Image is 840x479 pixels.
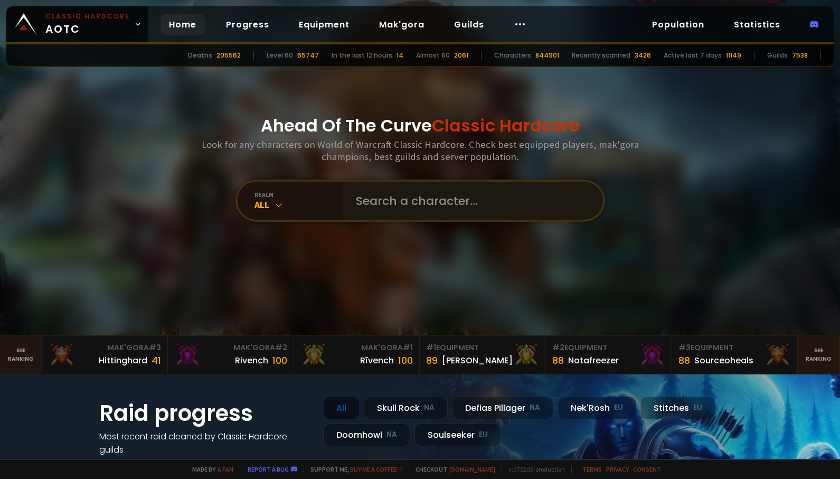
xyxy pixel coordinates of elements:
[426,342,436,353] span: # 1
[792,51,808,60] div: 7538
[149,342,161,353] span: # 3
[535,51,559,60] div: 844901
[216,51,241,60] div: 205562
[364,397,448,419] div: Skull Rock
[168,336,294,374] a: Mak'Gora#2Rivench100
[272,353,287,368] div: 100
[300,342,413,353] div: Mak'Gora
[494,51,531,60] div: Characters
[672,336,798,374] a: #3Equipment88Sourceoheals
[424,402,435,413] small: NA
[633,465,661,473] a: Consent
[186,465,233,473] span: Made by
[360,354,394,367] div: Rîvench
[767,51,788,60] div: Guilds
[332,51,392,60] div: In the last 12 hours
[323,424,410,446] div: Doomhowl
[197,138,643,163] h3: Look for any characters on World of Warcraft Classic Hardcore. Check best equipped players, mak'g...
[248,465,289,473] a: Report a bug
[275,342,287,353] span: # 2
[161,14,205,35] a: Home
[725,14,789,35] a: Statistics
[188,51,212,60] div: Deaths
[614,402,623,413] small: EU
[449,465,495,473] a: [DOMAIN_NAME]
[678,353,690,368] div: 88
[416,51,450,60] div: Almost 60
[371,14,433,35] a: Mak'gora
[530,402,540,413] small: NA
[350,182,590,220] input: Search a character...
[42,336,168,374] a: Mak'Gora#3Hittinghard41
[726,51,741,60] div: 11149
[426,342,539,353] div: Equipment
[552,353,564,368] div: 88
[297,51,319,60] div: 65747
[678,342,791,353] div: Equipment
[290,14,358,35] a: Equipment
[254,199,343,211] div: All
[174,342,287,353] div: Mak'Gora
[432,114,580,137] span: Classic Hardcore
[99,397,310,430] h1: Raid progress
[502,465,565,473] span: v. d752d5 - production
[235,354,268,367] div: Rivench
[49,342,162,353] div: Mak'Gora
[558,397,636,419] div: Nek'Rosh
[426,353,438,368] div: 89
[99,354,147,367] div: Hittinghard
[635,51,651,60] div: 3426
[572,51,630,60] div: Recently scanned
[442,354,513,367] div: [PERSON_NAME]
[420,336,546,374] a: #1Equipment89[PERSON_NAME]
[552,342,665,353] div: Equipment
[397,51,403,60] div: 14
[678,342,691,353] span: # 3
[582,465,602,473] a: Terms
[6,6,148,42] a: Classic HardcoreAOTC
[152,353,161,368] div: 41
[294,336,420,374] a: Mak'Gora#1Rîvench100
[693,402,702,413] small: EU
[664,51,722,60] div: Active last 7 days
[446,14,493,35] a: Guilds
[644,14,713,35] a: Population
[99,457,168,469] a: See all progress
[606,465,629,473] a: Privacy
[218,14,278,35] a: Progress
[409,465,495,473] span: Checkout
[398,353,413,368] div: 100
[45,12,130,37] span: AOTC
[414,424,501,446] div: Soulseeker
[403,342,413,353] span: # 1
[45,12,130,21] small: Classic Hardcore
[350,465,402,473] a: Buy me a coffee
[304,465,402,473] span: Support me,
[386,429,397,440] small: NA
[261,113,580,138] h1: Ahead Of The Curve
[568,354,619,367] div: Notafreezer
[254,191,343,199] div: realm
[552,342,564,353] span: # 2
[99,430,310,456] h4: Most recent raid cleaned by Classic Hardcore guilds
[694,354,753,367] div: Sourceoheals
[640,397,715,419] div: Stitches
[218,465,233,473] a: a fan
[452,397,553,419] div: Defias Pillager
[546,336,672,374] a: #2Equipment88Notafreezer
[798,336,840,374] a: Seeranking
[454,51,468,60] div: 2061
[267,51,293,60] div: Level 60
[323,397,360,419] div: All
[479,429,488,440] small: EU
